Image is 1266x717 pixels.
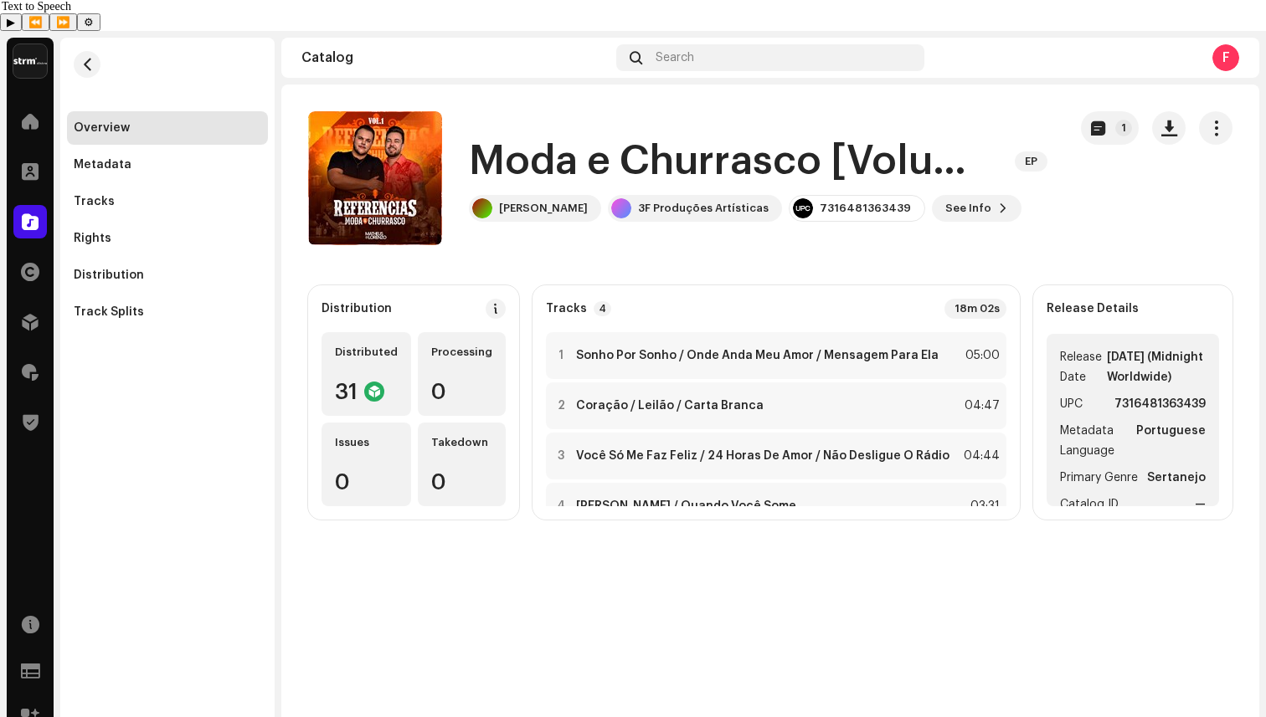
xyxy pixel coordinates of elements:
div: Takedown [431,436,492,449]
div: 7316481363439 [820,202,911,215]
strong: Sonho Por Sonho / Onde Anda Meu Amor / Mensagem Para Ela [576,349,939,362]
re-m-nav-item: Overview [67,111,268,145]
div: 04:47 [963,396,1000,416]
span: Primary Genre [1060,468,1138,488]
p-badge: 1 [1115,120,1132,136]
div: Catalog [301,51,610,64]
img: 408b884b-546b-4518-8448-1008f9c76b02 [13,44,47,78]
span: Search [656,51,694,64]
span: Release Date [1060,347,1104,387]
strong: 7316481363439 [1114,394,1206,414]
re-m-nav-item: Rights [67,222,268,255]
div: 05:00 [963,346,1000,366]
strong: Tracks [546,302,587,315]
div: Metadata [74,158,131,172]
span: Catalog ID [1060,494,1119,515]
div: 18m 02s [944,299,1006,319]
div: 04:44 [963,446,1000,466]
div: Tracks [74,195,115,208]
strong: Você Só Me Faz Feliz / 24 Horas De Amor / Não Desligue O Rádio [576,449,949,463]
strong: [PERSON_NAME] / Quando Você Some [576,499,796,513]
span: Metadata Language [1060,421,1133,461]
strong: Coração / Leilão / Carta Branca [576,399,764,412]
div: Distributed [335,346,398,359]
button: See Info [932,195,1022,222]
re-m-nav-item: Metadata [67,148,268,182]
div: F [1212,44,1239,71]
button: Previous [22,13,49,31]
strong: Release Details [1047,302,1139,315]
div: Processing [431,346,492,359]
re-m-nav-item: Distribution [67,259,268,292]
button: Forward [49,13,77,31]
div: Distribution [322,302,392,315]
p-badge: 4 [594,301,611,316]
button: 1 [1081,111,1139,145]
div: Track Splits [74,305,144,319]
span: EP [1015,151,1047,172]
h1: Moda e Churrasco [Volume 1] [469,135,1001,188]
strong: — [1195,494,1206,515]
div: Rights [74,232,111,245]
strong: Sertanejo [1147,468,1206,488]
div: [PERSON_NAME] [499,202,588,215]
div: 03:31 [963,496,1000,516]
re-m-nav-item: Tracks [67,185,268,218]
div: Issues [335,436,398,449]
strong: Portuguese [1136,421,1206,461]
span: UPC [1060,394,1083,414]
strong: [DATE] (Midnight Worldwide) [1107,347,1206,387]
div: Overview [74,121,130,135]
re-m-nav-item: Track Splits [67,295,268,329]
div: 3F Produções Artísticas [638,202,769,215]
span: See Info [945,192,991,225]
div: Distribution [74,269,144,282]
button: Settings [77,13,100,31]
